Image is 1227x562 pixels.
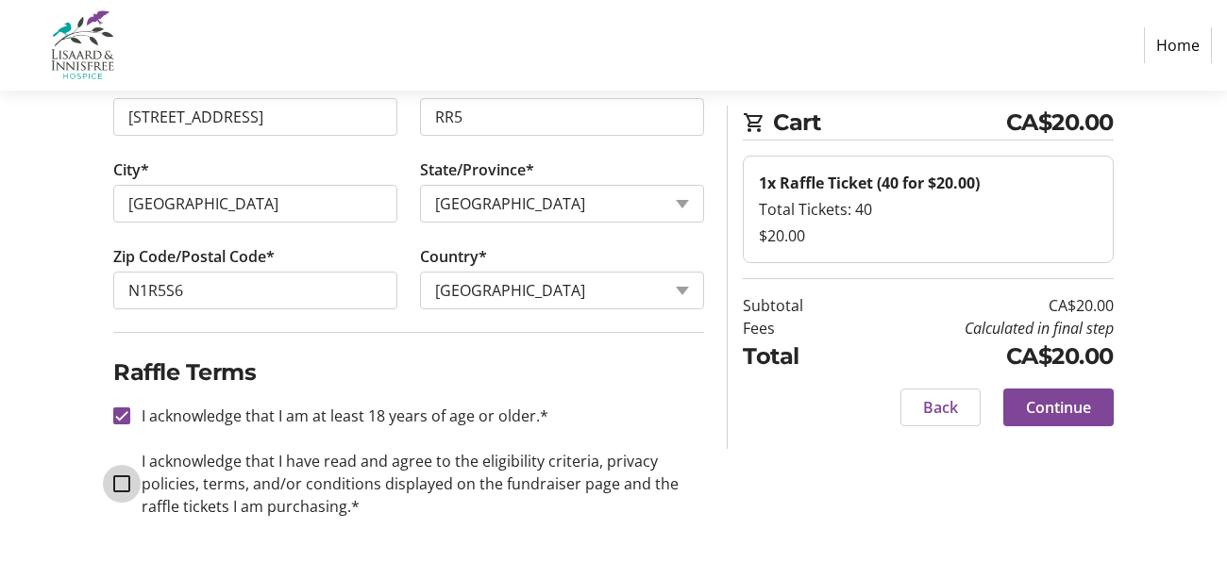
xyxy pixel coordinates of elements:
[420,245,487,268] label: Country*
[420,158,534,181] label: State/Province*
[849,339,1113,373] td: CA$20.00
[113,158,149,181] label: City*
[113,185,397,223] input: City
[743,294,849,317] td: Subtotal
[1026,396,1091,419] span: Continue
[1144,27,1212,63] a: Home
[900,388,981,426] button: Back
[1003,388,1114,426] button: Continue
[130,450,704,518] label: I acknowledge that I have read and agree to the eligibility criteria, privacy policies, terms, an...
[113,245,275,268] label: Zip Code/Postal Code*
[759,173,980,193] strong: 1x Raffle Ticket (40 for $20.00)
[130,405,548,427] label: I acknowledge that I am at least 18 years of age or older.*
[113,355,704,389] h2: Raffle Terms
[849,317,1113,339] td: Calculated in final step
[743,317,849,339] td: Fees
[773,106,1005,140] span: Cart
[15,8,149,83] img: Lisaard & Innisfree Hospice's Logo
[759,198,1097,221] div: Total Tickets: 40
[743,339,849,373] td: Total
[113,98,397,136] input: Address
[1006,106,1114,140] span: CA$20.00
[849,294,1113,317] td: CA$20.00
[923,396,958,419] span: Back
[113,272,397,309] input: Zip or Postal Code
[759,224,1097,247] div: $20.00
